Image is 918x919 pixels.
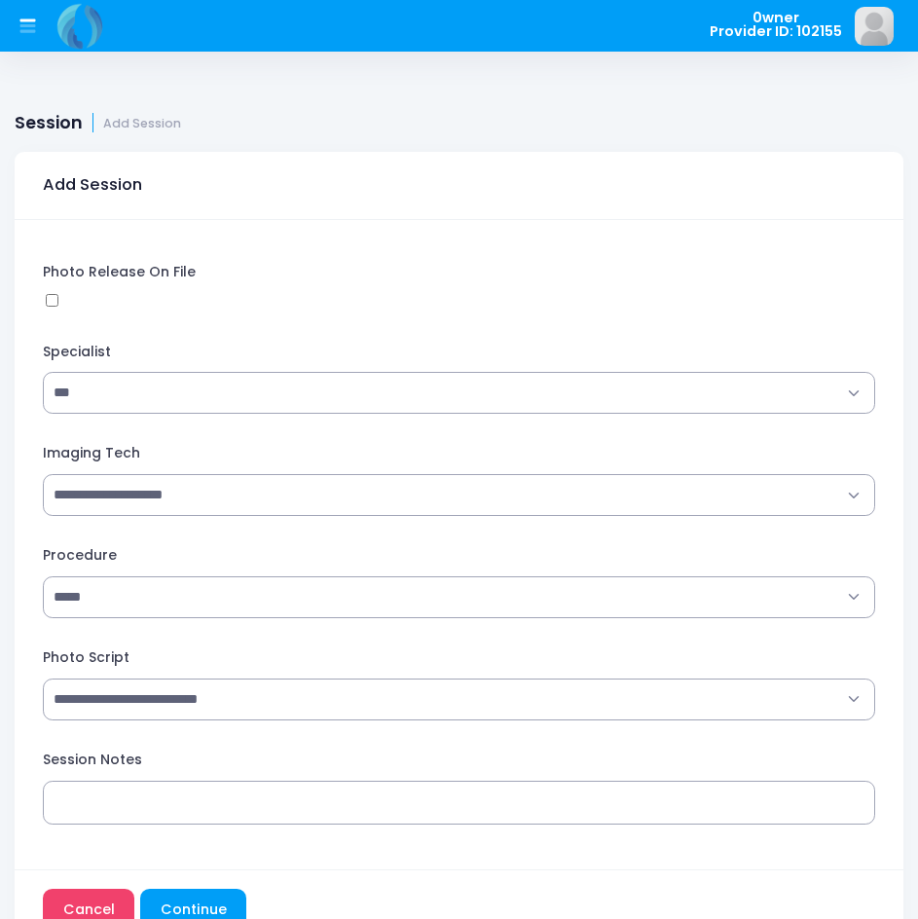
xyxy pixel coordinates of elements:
[34,637,885,678] label: Photo Script
[34,739,885,780] label: Session Notes
[34,331,885,372] label: Specialist
[34,433,885,474] label: Imaging Tech
[34,534,885,575] label: Procedure
[15,113,181,133] h1: Session
[54,2,107,51] img: Logo
[103,117,181,131] small: Add Session
[855,7,894,46] img: image
[710,11,842,39] span: 0wner Provider ID: 102155
[43,158,142,212] h3: Add Session
[34,251,885,292] label: Photo Release On File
